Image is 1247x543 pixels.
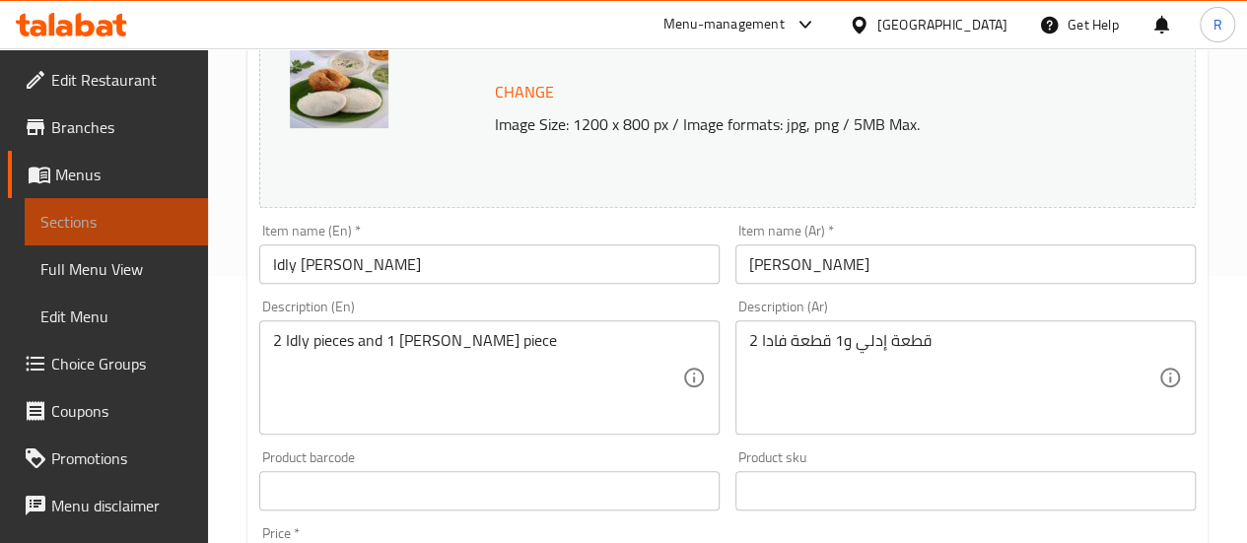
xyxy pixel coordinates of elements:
a: Promotions [8,435,208,482]
span: Coupons [51,399,192,423]
span: Sections [40,210,192,234]
a: Edit Menu [25,293,208,340]
span: Edit Restaurant [51,68,192,92]
div: [GEOGRAPHIC_DATA] [877,14,1007,35]
textarea: 2 Idly pieces and 1 [PERSON_NAME] piece [273,331,682,425]
span: Menus [55,163,192,186]
span: Menu disclaimer [51,494,192,517]
span: R [1212,14,1221,35]
span: Promotions [51,446,192,470]
span: Edit Menu [40,305,192,328]
a: Choice Groups [8,340,208,387]
span: Branches [51,115,192,139]
input: Please enter product barcode [259,471,720,510]
a: Edit Restaurant [8,56,208,103]
input: Enter name En [259,244,720,284]
div: Menu-management [663,13,785,36]
a: Coupons [8,387,208,435]
input: Please enter product sku [735,471,1196,510]
a: Sections [25,198,208,245]
button: Change [487,72,562,112]
span: Change [495,78,554,106]
textarea: 2 قطعة إدلي و1 قطعة فادا [749,331,1158,425]
a: Menus [8,151,208,198]
img: idlyvada_1638398781726120265.jpg [290,30,388,128]
a: Full Menu View [25,245,208,293]
span: Choice Groups [51,352,192,375]
a: Menu disclaimer [8,482,208,529]
input: Enter name Ar [735,244,1196,284]
p: Image Size: 1200 x 800 px / Image formats: jpg, png / 5MB Max. [487,112,1143,136]
a: Branches [8,103,208,151]
span: Full Menu View [40,257,192,281]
